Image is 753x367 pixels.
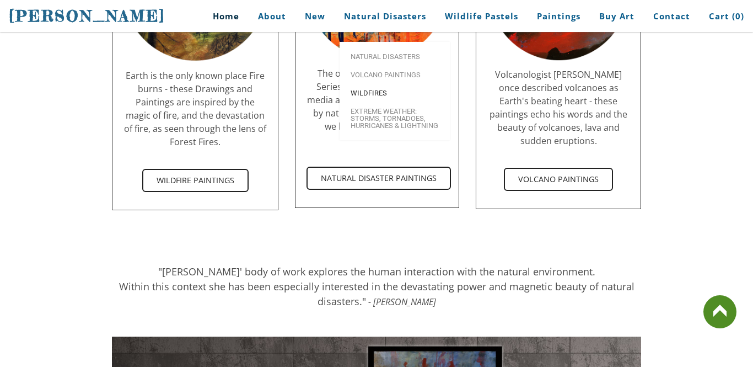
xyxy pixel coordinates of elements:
[196,4,248,29] a: Home
[645,4,698,29] a: Contact
[297,4,334,29] a: New
[119,265,634,308] font: "[PERSON_NAME]' body of work explores the human interaction with the natural environment. Within ...
[123,69,267,148] div: ​
[504,168,613,191] a: Volcano Paintings
[505,169,612,190] span: Volcano Paintings
[490,68,627,147] span: Volcanologist [PERSON_NAME] once described volcanoes as Earth's beating heart - these paintings e...
[9,7,165,25] span: [PERSON_NAME]
[366,296,436,308] em: ​ - [PERSON_NAME]
[701,4,744,29] a: Cart (0)
[307,67,447,132] span: The original Natural Disaster Series is a collection of mixed media abstract paintings inspired b...
[250,4,294,29] a: About
[336,4,434,29] a: Natural Disasters
[308,168,450,189] span: Natural Disaster Paintings
[340,66,450,84] a: Volcano paintings
[487,68,630,147] div: ​
[9,6,165,26] a: [PERSON_NAME]
[142,169,249,192] a: Wildfire Paintings
[124,70,266,148] span: Earth is the only known place Fire burns - these Drawings and Paintings are inspired by the magic...
[340,84,450,102] a: Wildfires
[306,167,451,190] a: Natural Disaster Paintings
[351,108,439,129] span: Extreme Weather: Storms, Tornadoes, Hurricanes & Lightning
[591,4,643,29] a: Buy Art
[529,4,589,29] a: Paintings
[340,47,450,66] a: Natural Disasters
[143,170,248,191] span: Wildfire Paintings
[735,10,741,22] span: 0
[340,102,450,135] a: Extreme Weather: Storms, Tornadoes, Hurricanes & Lightning
[437,4,526,29] a: Wildlife Pastels
[351,71,439,78] span: Volcano paintings
[351,89,439,97] span: Wildfires
[351,53,439,60] span: Natural Disasters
